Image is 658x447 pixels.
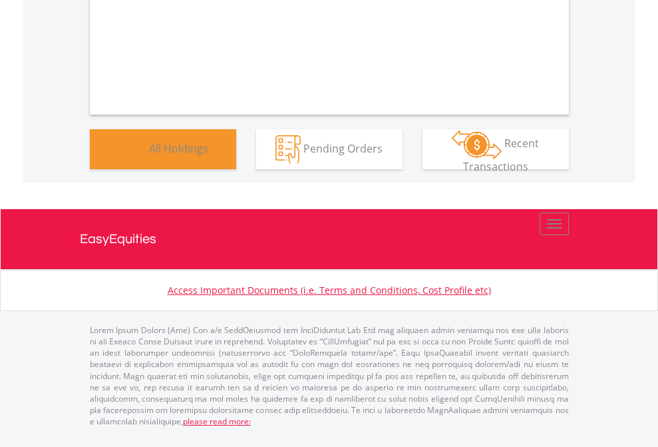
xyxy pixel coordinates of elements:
[90,129,236,169] button: All Holdings
[452,130,502,159] img: transactions-zar-wht.png
[275,135,301,164] img: pending_instructions-wht.png
[168,284,491,296] a: Access Important Documents (i.e. Terms and Conditions, Cost Profile etc)
[90,324,569,427] p: Lorem Ipsum Dolors (Ame) Con a/e SeddOeiusmod tem InciDiduntut Lab Etd mag aliquaen admin veniamq...
[149,141,208,155] span: All Holdings
[422,129,569,169] button: Recent Transactions
[256,129,403,169] button: Pending Orders
[183,416,251,427] a: please read more:
[303,141,383,155] span: Pending Orders
[118,135,146,164] img: holdings-wht.png
[80,209,579,269] a: EasyEquities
